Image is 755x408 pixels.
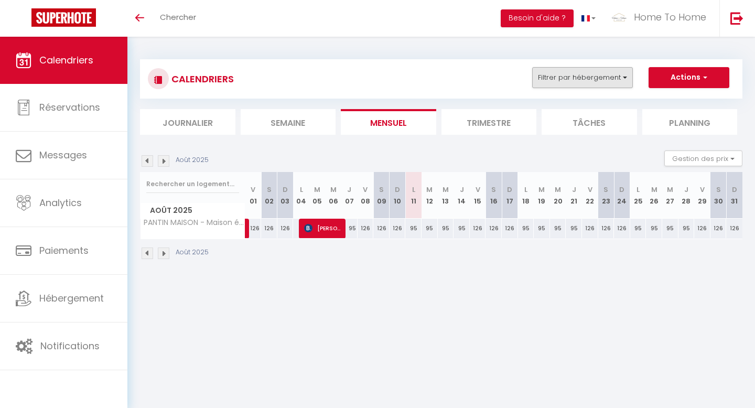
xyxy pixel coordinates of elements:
[684,185,688,195] abbr: J
[694,172,710,219] th: 29
[251,185,255,195] abbr: V
[314,185,320,195] abbr: M
[534,219,550,238] div: 95
[550,172,566,219] th: 20
[140,109,235,135] li: Journalier
[277,219,294,238] div: 126
[538,185,545,195] abbr: M
[566,172,582,219] th: 21
[507,185,512,195] abbr: D
[358,172,374,219] th: 08
[358,219,374,238] div: 126
[422,219,438,238] div: 95
[443,185,449,195] abbr: M
[542,109,637,135] li: Tâches
[40,339,100,352] span: Notifications
[245,219,262,238] div: 126
[390,172,406,219] th: 10
[611,9,627,25] img: ...
[309,172,326,219] th: 05
[405,172,422,219] th: 11
[395,185,400,195] abbr: D
[441,109,537,135] li: Trimestre
[412,185,415,195] abbr: L
[304,218,342,238] span: [PERSON_NAME]
[582,172,598,219] th: 22
[426,185,433,195] abbr: M
[363,185,368,195] abbr: V
[277,172,294,219] th: 03
[261,219,277,238] div: 126
[614,219,630,238] div: 126
[646,219,662,238] div: 95
[160,12,196,23] span: Chercher
[501,9,574,27] button: Besoin d'aide ?
[710,219,727,238] div: 126
[300,185,303,195] abbr: L
[566,219,582,238] div: 95
[325,172,341,219] th: 06
[422,172,438,219] th: 12
[572,185,576,195] abbr: J
[603,185,608,195] abbr: S
[678,172,695,219] th: 28
[373,172,390,219] th: 09
[330,185,337,195] abbr: M
[142,219,247,227] span: PANTIN MAISON - Maison équipée à [GEOGRAPHIC_DATA] – Idéal pro & famille
[470,172,486,219] th: 15
[662,172,678,219] th: 27
[730,12,743,25] img: logout
[176,155,209,165] p: Août 2025
[630,219,646,238] div: 95
[379,185,384,195] abbr: S
[555,185,561,195] abbr: M
[732,185,737,195] abbr: D
[486,172,502,219] th: 16
[438,172,454,219] th: 13
[634,10,706,24] span: Home To Home
[518,219,534,238] div: 95
[39,244,89,257] span: Paiements
[664,151,742,166] button: Gestion des prix
[649,67,729,88] button: Actions
[267,185,272,195] abbr: S
[293,172,309,219] th: 04
[662,219,678,238] div: 95
[502,219,518,238] div: 126
[630,172,646,219] th: 25
[726,219,742,238] div: 126
[341,109,436,135] li: Mensuel
[169,67,234,91] h3: CALENDRIERS
[341,172,358,219] th: 07
[39,148,87,162] span: Messages
[39,196,82,209] span: Analytics
[716,185,721,195] abbr: S
[283,185,288,195] abbr: D
[582,219,598,238] div: 126
[460,185,464,195] abbr: J
[534,172,550,219] th: 19
[550,219,566,238] div: 95
[347,185,351,195] abbr: J
[491,185,496,195] abbr: S
[39,101,100,114] span: Réservations
[700,185,705,195] abbr: V
[710,172,727,219] th: 30
[598,172,614,219] th: 23
[614,172,630,219] th: 24
[486,219,502,238] div: 126
[524,185,527,195] abbr: L
[454,172,470,219] th: 14
[667,185,673,195] abbr: M
[438,219,454,238] div: 95
[694,219,710,238] div: 126
[31,8,96,27] img: Super Booking
[502,172,518,219] th: 17
[390,219,406,238] div: 126
[646,172,662,219] th: 26
[241,109,336,135] li: Semaine
[341,219,358,238] div: 95
[598,219,614,238] div: 126
[726,172,742,219] th: 31
[637,185,640,195] abbr: L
